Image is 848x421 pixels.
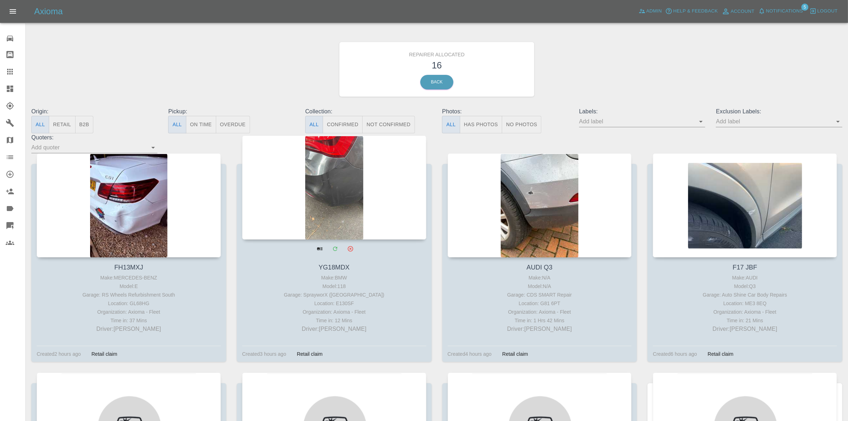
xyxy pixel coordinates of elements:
button: Not Confirmed [362,116,415,133]
div: Organization: Axioma - Fleet [655,308,835,316]
div: Created 2 hours ago [37,350,81,358]
div: Organization: Axioma - Fleet [244,308,425,316]
a: FH13MXJ [114,264,143,271]
p: Driver: [PERSON_NAME] [449,325,630,333]
p: Pickup: [168,107,294,116]
div: Location: G81 6PT [449,299,630,308]
div: Organization: Axioma - Fleet [449,308,630,316]
div: Time in: 1 Hrs 42 Mins [449,316,630,325]
button: Overdue [216,116,250,133]
div: Garage: CDS SMART Repair [449,291,630,299]
div: Model: 118 [244,282,425,291]
div: Model: N/A [449,282,630,291]
div: Make: MERCEDES-BENZ [38,273,219,282]
a: View [312,241,327,256]
a: F17 JBF [733,264,757,271]
div: Model: E [38,282,219,291]
button: Confirmed [323,116,363,133]
p: Origin: [31,107,157,116]
a: Modify [328,241,342,256]
div: Retail claim [86,350,123,358]
span: Help & Feedback [673,7,718,15]
button: All [442,116,460,133]
span: Logout [817,7,838,15]
input: Add label [716,116,831,127]
p: Labels: [579,107,705,116]
span: Account [731,7,755,16]
a: Admin [637,6,664,17]
button: Has Photos [460,116,503,133]
p: Driver: [PERSON_NAME] [655,325,835,333]
div: Garage: SprayworX ([GEOGRAPHIC_DATA]) [244,291,425,299]
div: Retail claim [497,350,533,358]
span: Admin [646,7,662,15]
h3: 16 [345,58,529,72]
div: Retail claim [292,350,328,358]
button: Retail [49,116,75,133]
p: Exclusion Labels: [716,107,842,116]
h6: Repairer Allocated [345,47,529,58]
div: Make: AUDI [655,273,835,282]
div: Created 6 hours ago [653,350,697,358]
button: Archive [343,241,358,256]
button: Open drawer [4,3,21,20]
div: Retail claim [702,350,739,358]
div: Make: BMW [244,273,425,282]
div: Time in: 37 Mins [38,316,219,325]
input: Add quoter [31,142,147,153]
a: Back [420,75,453,89]
div: Organization: Axioma - Fleet [38,308,219,316]
button: No Photos [502,116,541,133]
button: Notifications [756,6,805,17]
div: Model: Q3 [655,282,835,291]
p: Quoters: [31,133,157,142]
a: Account [720,6,756,17]
p: Driver: [PERSON_NAME] [244,325,425,333]
div: Time in: 12 Mins [244,316,425,325]
p: Collection: [305,107,431,116]
div: Location: E130SF [244,299,425,308]
button: Open [148,143,158,153]
span: 5 [801,4,808,11]
button: Open [696,117,706,127]
h5: Axioma [34,6,63,17]
div: Location: GL68HG [38,299,219,308]
div: Location: ME3 8EQ [655,299,835,308]
div: Created 4 hours ago [448,350,492,358]
div: Created 3 hours ago [242,350,286,358]
button: Help & Feedback [664,6,719,17]
div: Garage: Auto Shine Car Body Repairs [655,291,835,299]
div: Garage: RS Wheels Refurbishment South [38,291,219,299]
button: All [31,116,49,133]
button: Logout [808,6,839,17]
div: Make: N/A [449,273,630,282]
button: All [305,116,323,133]
button: Open [833,117,843,127]
a: YG18MDX [319,264,350,271]
div: Time in: 21 Mins [655,316,835,325]
button: All [168,116,186,133]
p: Photos: [442,107,568,116]
input: Add label [579,116,694,127]
a: AUDI Q3 [526,264,552,271]
p: Driver: [PERSON_NAME] [38,325,219,333]
span: Notifications [766,7,803,15]
button: On Time [186,116,216,133]
button: B2B [75,116,94,133]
